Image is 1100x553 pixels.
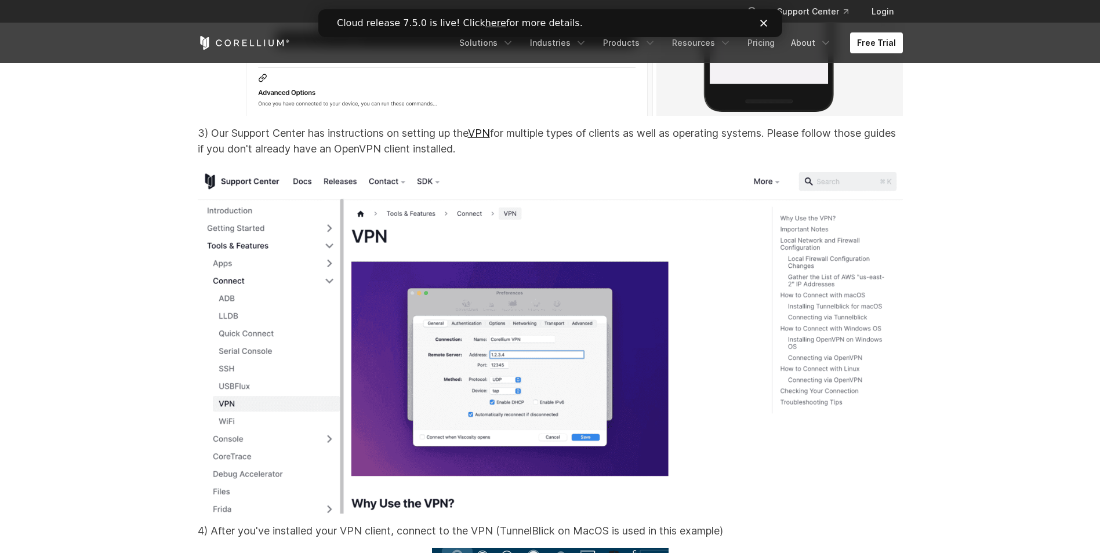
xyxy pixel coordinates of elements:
[198,523,903,539] p: 4) After you've installed your VPN client, connect to the VPN (TunnelBlick on MacOS is used in th...
[318,9,782,37] iframe: Intercom live chat banner
[452,32,521,53] a: Solutions
[733,1,903,22] div: Navigation Menu
[742,1,763,22] button: Search
[523,32,594,53] a: Industries
[850,32,903,53] a: Free Trial
[442,10,453,17] div: Close
[468,127,490,139] a: VPN
[862,1,903,22] a: Login
[784,32,838,53] a: About
[596,32,663,53] a: Products
[198,166,903,514] img: Screenshot%202023-07-10%20at%2013-00-11-png.png
[768,1,858,22] a: Support Center
[740,32,782,53] a: Pricing
[452,32,903,53] div: Navigation Menu
[665,32,738,53] a: Resources
[198,125,903,157] p: 3) Our Support Center has instructions on setting up the for multiple types of clients as well as...
[198,36,290,50] a: Corellium Home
